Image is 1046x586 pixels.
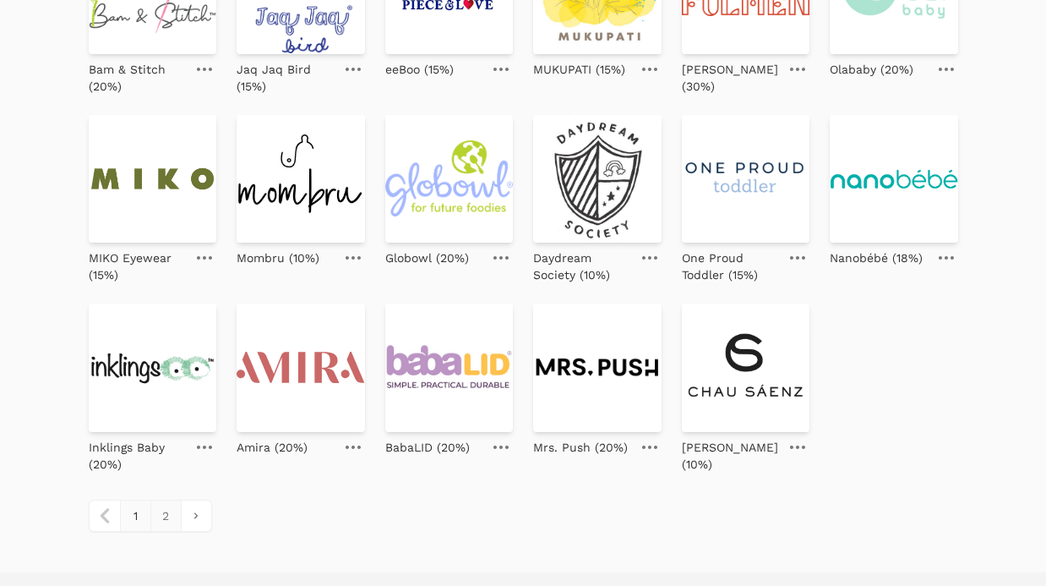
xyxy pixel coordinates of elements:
[533,115,662,244] img: logo-new-export.jpg
[237,54,335,95] a: Jaq Jaq Bird (15%)
[682,54,780,95] a: [PERSON_NAME] (30%)
[237,432,308,456] a: Amira (20%)
[533,54,625,78] a: MUKUPATI (15%)
[682,432,780,473] a: [PERSON_NAME] (10%)
[120,501,150,531] span: 1
[237,61,335,95] p: Jaq Jaq Bird (15%)
[150,501,181,531] a: 2
[237,115,365,244] img: Mombru_Logo_1.png
[385,439,470,456] p: BabaLID (20%)
[89,115,217,244] img: Miko_Primary_Green.png
[89,54,187,95] a: Bam & Stitch (20%)
[385,54,454,78] a: eeBoo (15%)
[89,432,187,473] a: Inklings Baby (20%)
[385,115,514,244] img: globowl-logo_primary-color-tagline.png
[830,243,923,266] a: Nanobébé (18%)
[89,249,187,283] p: MIKO Eyewear (15%)
[533,432,628,456] a: Mrs. Push (20%)
[89,304,217,432] img: Inklings_Website_Logo.jpg
[830,61,913,78] p: Olababy (20%)
[682,243,780,283] a: One Proud Toddler (15%)
[385,432,470,456] a: BabaLID (20%)
[385,304,514,432] img: Untitled_design_492460a8-f5f8-4f94-8b8a-0f99a14ccaa3_360x.png
[385,249,469,266] p: Globowl (20%)
[237,304,365,432] img: 6513fd0ef811d17b681fa2b8_Amira_Logo.svg
[533,249,631,283] p: Daydream Society (10%)
[89,500,212,532] nav: pagination
[89,243,187,283] a: MIKO Eyewear (15%)
[682,115,810,244] img: One_Proud_Toddler_Logo_360x.png
[385,61,454,78] p: eeBoo (15%)
[237,249,319,266] p: Mombru (10%)
[533,304,662,432] img: Transparent_Horizontal_4761f142-cec7-4c5f-a344-b6e8b22cd599_380x.png
[237,439,308,456] p: Amira (20%)
[682,439,780,473] p: [PERSON_NAME] (10%)
[830,115,958,244] img: Nanobebe-Brand-_-Logos-2020_7ad2479a-9866-4b85-91e1-7ca2e57b8844.png
[682,61,780,95] p: [PERSON_NAME] (30%)
[533,243,631,283] a: Daydream Society (10%)
[89,61,187,95] p: Bam & Stitch (20%)
[533,439,628,456] p: Mrs. Push (20%)
[830,249,923,266] p: Nanobébé (18%)
[830,54,913,78] a: Olababy (20%)
[682,249,780,283] p: One Proud Toddler (15%)
[385,243,469,266] a: Globowl (20%)
[533,61,625,78] p: MUKUPATI (15%)
[237,243,319,266] a: Mombru (10%)
[682,304,810,432] img: Chau_Saenz_-_Google_Drive_1_360x.png
[89,439,187,473] p: Inklings Baby (20%)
